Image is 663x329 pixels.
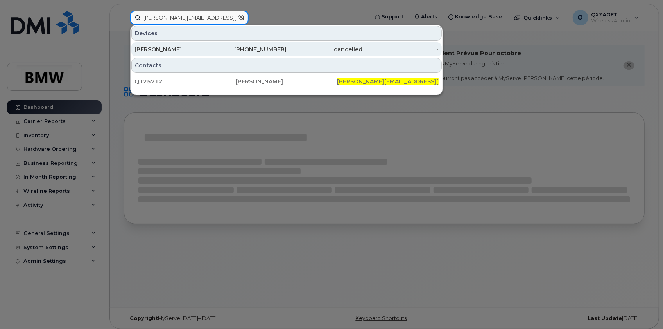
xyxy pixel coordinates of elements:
[131,26,442,41] div: Devices
[287,45,363,53] div: cancelled
[134,78,236,85] div: QT25712
[337,78,531,85] span: [PERSON_NAME][EMAIL_ADDRESS][PERSON_NAME][DOMAIN_NAME]
[236,78,337,85] div: [PERSON_NAME]
[134,45,211,53] div: [PERSON_NAME]
[131,74,442,89] a: QT25712[PERSON_NAME][PERSON_NAME][EMAIL_ADDRESS][PERSON_NAME][DOMAIN_NAME]
[363,45,439,53] div: -
[211,45,287,53] div: [PHONE_NUMBER]
[629,295,657,323] iframe: Messenger Launcher
[131,42,442,56] a: [PERSON_NAME][PHONE_NUMBER]cancelled-
[131,58,442,73] div: Contacts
